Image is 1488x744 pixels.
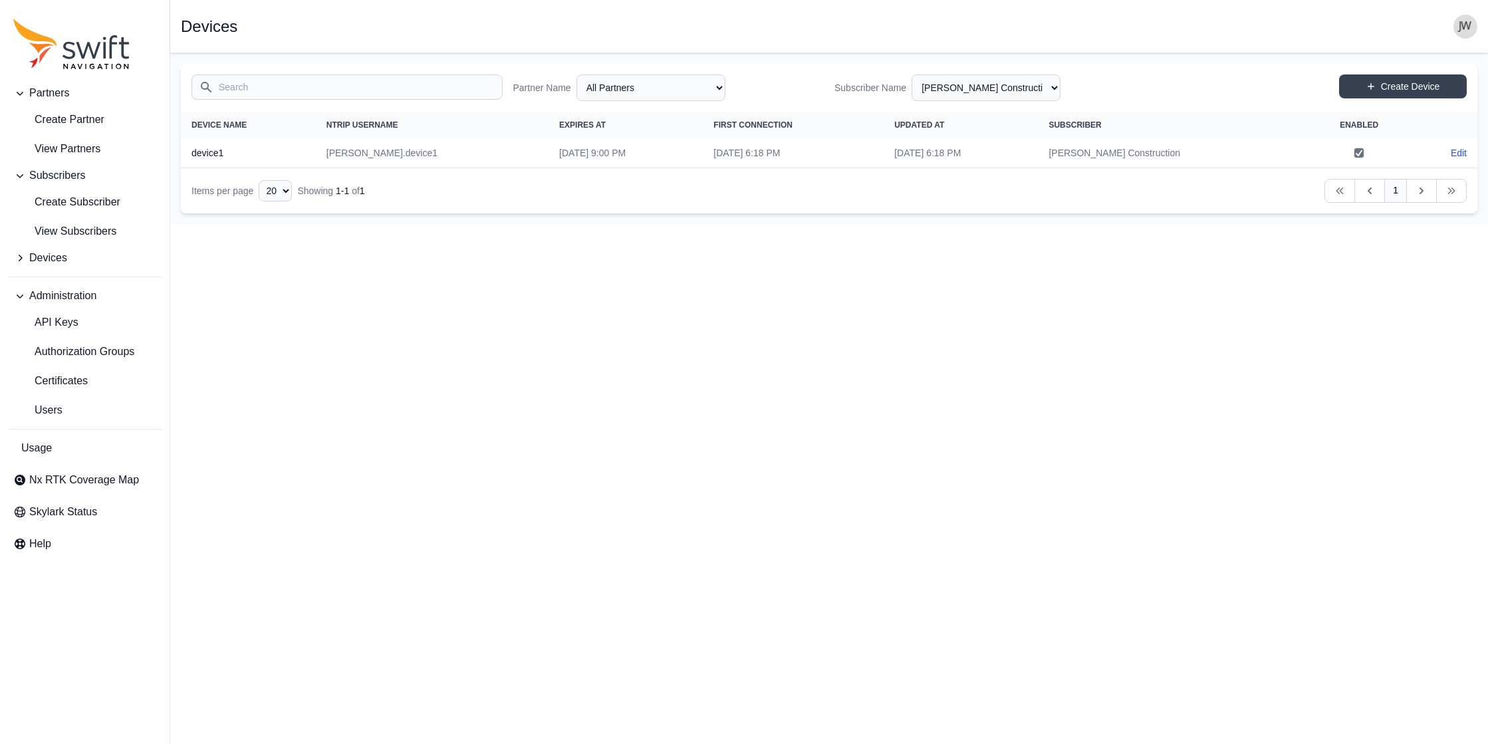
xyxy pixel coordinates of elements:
[576,74,725,101] select: Partner Name
[549,138,703,168] td: [DATE] 9:00 PM
[29,536,51,552] span: Help
[1038,112,1306,138] th: Subscriber
[21,440,52,456] span: Usage
[13,373,88,389] span: Certificates
[1038,138,1306,168] td: [PERSON_NAME] Construction
[29,288,96,304] span: Administration
[8,368,162,394] a: Certificates
[29,472,139,488] span: Nx RTK Coverage Map
[834,81,906,94] label: Subscriber Name
[259,180,292,201] select: Display Limit
[884,138,1038,168] td: [DATE] 6:18 PM
[13,141,100,157] span: View Partners
[713,120,793,130] span: First Connection
[297,184,364,197] div: Showing of
[191,186,253,196] span: Items per page
[316,112,549,138] th: NTRIP Username
[13,314,78,330] span: API Keys
[912,74,1060,101] select: Subscriber
[181,19,237,35] h1: Devices
[8,499,162,525] a: Skylark Status
[8,309,162,336] a: API Keys
[29,168,85,184] span: Subscribers
[13,194,120,210] span: Create Subscriber
[316,138,549,168] td: [PERSON_NAME].device1
[8,218,162,245] a: View Subscribers
[13,112,104,128] span: Create Partner
[8,283,162,309] button: Administration
[703,138,884,168] td: [DATE] 6:18 PM
[8,435,162,461] a: Usage
[8,531,162,557] a: Help
[1451,146,1467,160] a: Edit
[13,344,134,360] span: Authorization Groups
[360,186,365,196] span: 1
[29,504,97,520] span: Skylark Status
[8,136,162,162] a: View Partners
[29,85,69,101] span: Partners
[181,168,1477,213] nav: Table navigation
[1339,74,1467,98] a: Create Device
[8,338,162,365] a: Authorization Groups
[1453,15,1477,39] img: user photo
[13,223,116,239] span: View Subscribers
[181,112,316,138] th: Device Name
[513,81,571,94] label: Partner Name
[29,250,67,266] span: Devices
[8,162,162,189] button: Subscribers
[8,189,162,215] a: Create Subscriber
[894,120,944,130] span: Updated At
[559,120,606,130] span: Expires At
[8,106,162,133] a: create-partner
[181,138,316,168] th: device1
[191,74,503,100] input: Search
[8,245,162,271] button: Devices
[13,402,62,418] span: Users
[336,186,349,196] span: 1 - 1
[8,397,162,424] a: Users
[1384,179,1407,203] a: 1
[1306,112,1412,138] th: Enabled
[8,467,162,493] a: Nx RTK Coverage Map
[8,80,162,106] button: Partners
